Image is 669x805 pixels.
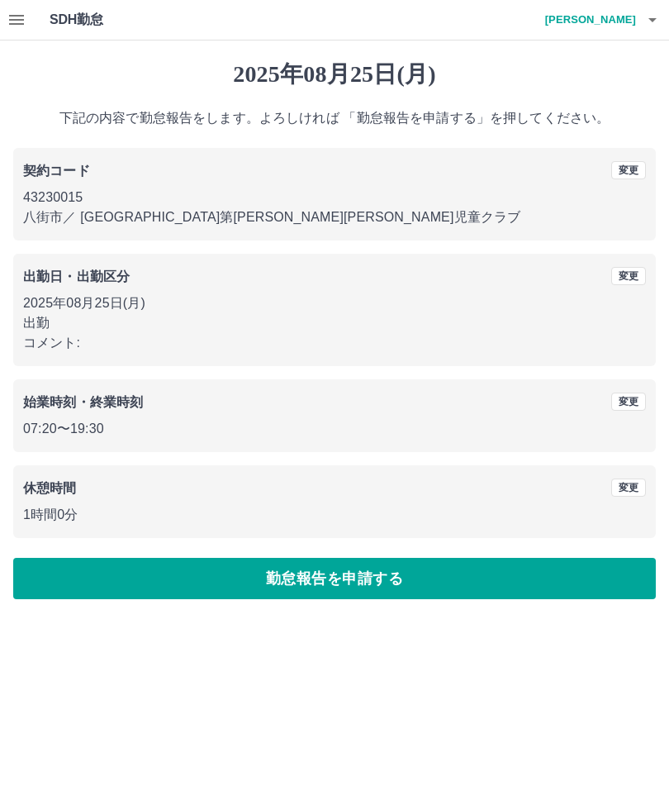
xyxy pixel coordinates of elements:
h1: 2025年08月25日(月) [13,60,656,88]
p: 出勤 [23,313,646,333]
button: 変更 [611,479,646,497]
p: 下記の内容で勤怠報告をします。よろしければ 「勤怠報告を申請する」を押してください。 [13,108,656,128]
button: 変更 [611,161,646,179]
b: 始業時刻・終業時刻 [23,395,143,409]
p: 1時間0分 [23,505,646,525]
button: 勤怠報告を申請する [13,558,656,599]
b: 休憩時間 [23,481,77,495]
p: 八街市 ／ [GEOGRAPHIC_DATA]第[PERSON_NAME][PERSON_NAME]児童クラブ [23,207,646,227]
b: 出勤日・出勤区分 [23,269,130,283]
p: 2025年08月25日(月) [23,293,646,313]
b: 契約コード [23,164,90,178]
p: 43230015 [23,188,646,207]
button: 変更 [611,393,646,411]
p: コメント: [23,333,646,353]
button: 変更 [611,267,646,285]
p: 07:20 〜 19:30 [23,419,646,439]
